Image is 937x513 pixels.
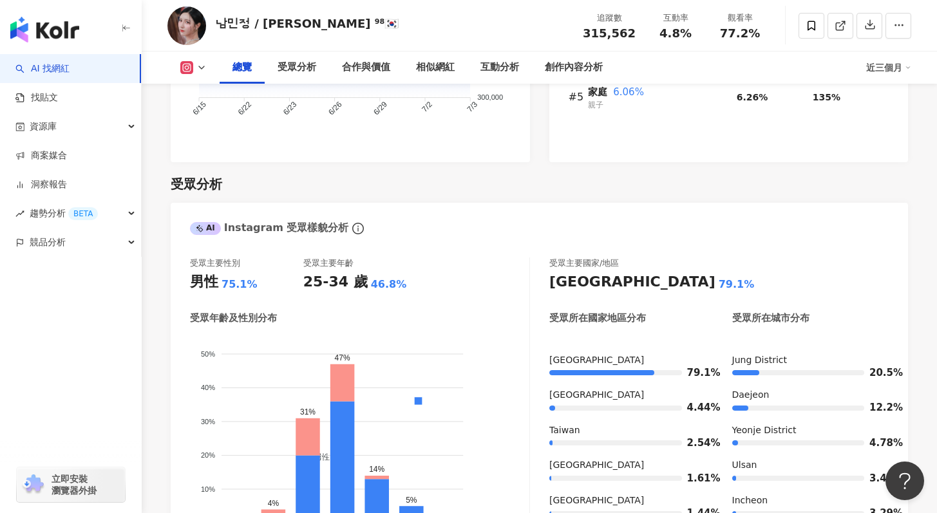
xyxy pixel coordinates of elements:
[549,494,706,507] div: [GEOGRAPHIC_DATA]
[372,99,389,117] tspan: 6/29
[190,221,348,235] div: Instagram 受眾樣貌分析
[732,312,809,325] div: 受眾所在城市分布
[659,27,692,40] span: 4.8%
[583,12,636,24] div: 追蹤數
[588,86,607,98] span: 家庭
[222,277,258,292] div: 75.1%
[549,389,706,402] div: [GEOGRAPHIC_DATA]
[477,93,503,101] tspan: 300,000
[167,6,206,45] img: KOL Avatar
[416,60,455,75] div: 相似網紅
[549,312,646,325] div: 受眾所在國家地區分布
[869,368,889,378] span: 20.5%
[651,12,700,24] div: 互動率
[15,209,24,218] span: rise
[303,257,354,269] div: 受眾主要年齡
[201,485,215,492] tspan: 10%
[278,60,316,75] div: 受眾分析
[549,272,715,292] div: [GEOGRAPHIC_DATA]
[21,474,46,495] img: chrome extension
[720,27,760,40] span: 77.2%
[737,92,768,102] span: 6.26%
[866,57,911,78] div: 近三個月
[549,459,706,472] div: [GEOGRAPHIC_DATA]
[885,462,924,500] iframe: Help Scout Beacon - Open
[869,438,889,448] span: 4.78%
[327,99,344,117] tspan: 6/26
[201,350,215,357] tspan: 50%
[201,417,215,425] tspan: 30%
[588,100,603,109] span: 親子
[687,438,706,448] span: 2.54%
[465,99,479,113] tspan: 7/3
[715,12,764,24] div: 觀看率
[232,60,252,75] div: 總覽
[30,199,98,228] span: 趨勢分析
[869,403,889,413] span: 12.2%
[350,221,366,236] span: info-circle
[190,257,240,269] div: 受眾主要性別
[732,354,889,367] div: Jung District
[371,277,407,292] div: 46.8%
[190,222,221,235] div: AI
[10,17,79,42] img: logo
[17,467,125,502] a: chrome extension立即安裝 瀏覽器外掛
[869,474,889,483] span: 3.4%
[15,91,58,104] a: 找貼文
[201,384,215,391] tspan: 40%
[342,60,390,75] div: 合作與價值
[813,92,840,102] span: 135%
[480,60,519,75] div: 互動分析
[732,459,889,472] div: Ulsan
[687,403,706,413] span: 4.44%
[549,354,706,367] div: [GEOGRAPHIC_DATA]
[30,228,66,257] span: 競品分析
[719,277,755,292] div: 79.1%
[15,149,67,162] a: 商案媒合
[545,60,603,75] div: 創作內容分析
[549,257,619,269] div: 受眾主要國家/地區
[569,89,588,105] div: #5
[687,474,706,483] span: 1.61%
[171,175,222,193] div: 受眾分析
[732,424,889,437] div: Yeonje District
[549,424,706,437] div: Taiwan
[613,86,644,98] span: 6.06%
[190,312,277,325] div: 受眾年齡及性別分布
[15,178,67,191] a: 洞察報告
[216,15,399,32] div: 남민정 / [PERSON_NAME] ⁹⁸🇰🇷
[236,99,254,117] tspan: 6/22
[281,99,299,117] tspan: 6/23
[303,272,368,292] div: 25-34 歲
[52,473,97,496] span: 立即安裝 瀏覽器外掛
[68,207,98,220] div: BETA
[732,494,889,507] div: Incheon
[191,99,209,117] tspan: 6/15
[190,272,218,292] div: 男性
[732,389,889,402] div: Daejeon
[583,26,636,40] span: 315,562
[687,368,706,378] span: 79.1%
[201,451,215,459] tspan: 20%
[30,112,57,141] span: 資源庫
[420,99,434,113] tspan: 7/2
[15,62,70,75] a: searchAI 找網紅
